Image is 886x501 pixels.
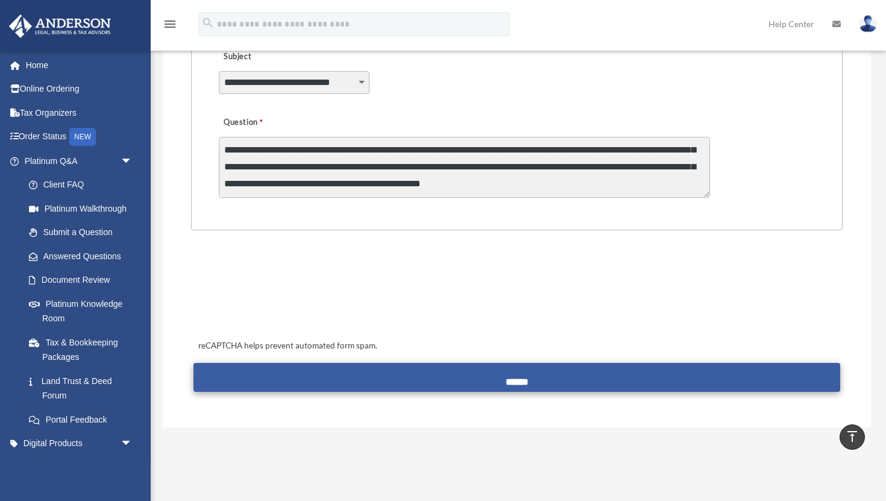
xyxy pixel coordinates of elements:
a: My Entitiesarrow_drop_down [8,455,151,479]
label: Question [219,115,312,131]
a: Order StatusNEW [8,125,151,150]
a: Answered Questions [17,244,151,268]
a: Client FAQ [17,173,151,197]
a: menu [163,21,177,31]
a: Submit a Question [17,221,145,245]
img: Anderson Advisors Platinum Portal [5,14,115,38]
span: arrow_drop_down [121,432,145,456]
a: vertical_align_top [840,424,865,450]
a: Portal Feedback [17,408,151,432]
i: vertical_align_top [845,429,859,444]
iframe: reCAPTCHA [195,268,378,315]
div: reCAPTCHA helps prevent automated form spam. [193,339,840,353]
a: Tax Organizers [8,101,151,125]
a: Online Ordering [8,77,151,101]
span: arrow_drop_down [121,455,145,480]
div: NEW [69,128,96,146]
span: arrow_drop_down [121,149,145,174]
a: Platinum Q&Aarrow_drop_down [8,149,151,173]
i: menu [163,17,177,31]
a: Document Review [17,268,151,292]
a: Land Trust & Deed Forum [17,369,151,408]
img: User Pic [859,15,877,33]
i: search [201,16,215,30]
a: Platinum Knowledge Room [17,292,151,330]
label: Subject [219,49,333,66]
a: Tax & Bookkeeping Packages [17,330,151,369]
a: Home [8,53,151,77]
a: Platinum Walkthrough [17,197,151,221]
a: Digital Productsarrow_drop_down [8,432,151,456]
